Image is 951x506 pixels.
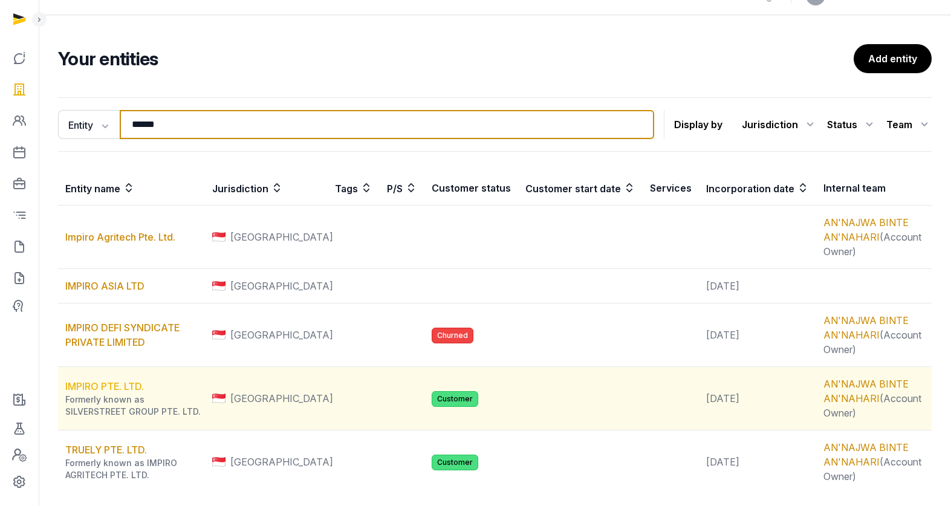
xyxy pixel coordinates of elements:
a: AN'NAJWA BINTE AN'NAHARI [823,378,909,404]
span: [GEOGRAPHIC_DATA] [230,230,333,244]
th: P/S [380,171,424,206]
th: Incorporation date [699,171,816,206]
div: (Account Owner) [823,377,924,420]
div: Formerly known as SILVERSTREET GROUP PTE. LTD. [65,394,204,418]
span: Customer [432,391,478,407]
a: AN'NAJWA BINTE AN'NAHARI [823,216,909,243]
span: Customer [432,455,478,470]
div: Status [827,115,877,134]
a: AN'NAJWA BINTE AN'NAHARI [823,314,909,341]
div: (Account Owner) [823,215,924,259]
a: AN'NAJWA BINTE AN'NAHARI [823,441,909,468]
th: Entity name [58,171,205,206]
th: Jurisdiction [205,171,328,206]
th: Customer start date [518,171,643,206]
td: [DATE] [699,303,816,367]
span: [GEOGRAPHIC_DATA] [230,455,333,469]
a: Add entity [854,44,932,73]
span: Churned [432,328,473,343]
div: (Account Owner) [823,313,924,357]
div: Jurisdiction [742,115,817,134]
span: [GEOGRAPHIC_DATA] [230,279,333,293]
p: Display by [674,115,722,134]
a: IMPIRO DEFI SYNDICATE PRIVATE LIMITED [65,322,180,348]
span: [GEOGRAPHIC_DATA] [230,391,333,406]
td: [DATE] [699,430,816,494]
th: Internal team [816,171,932,206]
th: Customer status [424,171,518,206]
button: Entity [58,110,120,139]
h2: Your entities [58,48,854,70]
a: IMPIRO ASIA LTD [65,280,144,292]
td: [DATE] [699,269,816,303]
span: [GEOGRAPHIC_DATA] [230,328,333,342]
a: IMPIRO PTE. LTD. [65,380,144,392]
div: (Account Owner) [823,440,924,484]
div: Formerly known as IMPIRO AGRITECH PTE. LTD. [65,457,204,481]
a: Impiro Agritech Pte. Ltd. [65,231,175,243]
a: TRUELY PTE. LTD. [65,444,147,456]
td: [DATE] [699,367,816,430]
th: Tags [328,171,380,206]
div: Team [886,115,932,134]
th: Services [643,171,699,206]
